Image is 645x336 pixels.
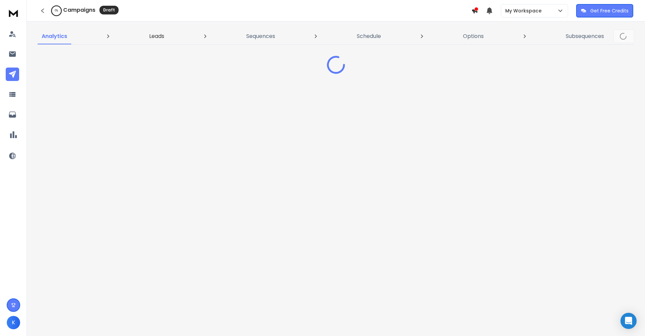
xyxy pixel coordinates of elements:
[357,32,381,40] p: Schedule
[7,316,20,329] button: K
[145,28,168,44] a: Leads
[353,28,385,44] a: Schedule
[38,28,71,44] a: Analytics
[242,28,279,44] a: Sequences
[505,7,544,14] p: My Workspace
[7,7,20,19] img: logo
[55,9,58,13] p: 0 %
[99,6,119,14] div: Draft
[620,313,637,329] div: Open Intercom Messenger
[562,28,608,44] a: Subsequences
[590,7,629,14] p: Get Free Credits
[459,28,488,44] a: Options
[246,32,275,40] p: Sequences
[463,32,484,40] p: Options
[42,32,67,40] p: Analytics
[566,32,604,40] p: Subsequences
[63,6,95,14] h1: Campaigns
[149,32,164,40] p: Leads
[576,4,633,17] button: Get Free Credits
